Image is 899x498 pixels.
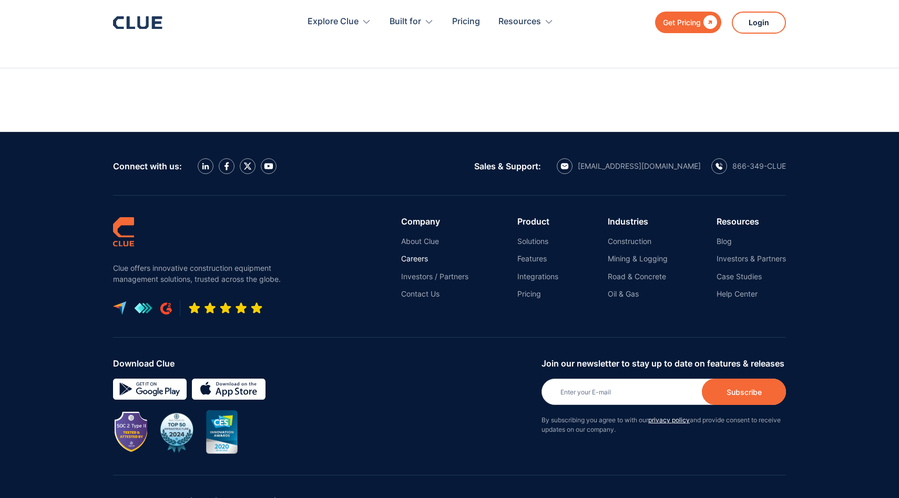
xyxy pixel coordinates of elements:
[160,302,172,315] img: G2 review platform icon
[113,217,134,247] img: clue logo simple
[717,289,786,299] a: Help Center
[542,359,786,368] div: Join our newsletter to stay up to date on features & releases
[517,272,558,281] a: Integrations
[517,289,558,299] a: Pricing
[517,254,558,263] a: Features
[224,162,229,170] img: facebook icon
[732,12,786,34] a: Login
[155,411,198,454] img: BuiltWorlds Top 50 Infrastructure 2024 award badge with
[308,5,371,38] div: Explore Clue
[390,5,421,38] div: Built for
[202,163,209,170] img: LinkedIn icon
[188,302,263,314] img: Five-star rating icon
[717,217,786,226] div: Resources
[452,5,480,38] a: Pricing
[401,217,468,226] div: Company
[401,272,468,281] a: Investors / Partners
[498,5,554,38] div: Resources
[113,262,287,284] p: Clue offers innovative construction equipment management solutions, trusted across the globe.
[717,237,786,246] a: Blog
[701,16,717,29] div: 
[608,254,668,263] a: Mining & Logging
[717,254,786,263] a: Investors & Partners
[113,379,187,400] img: Google simple icon
[390,5,434,38] div: Built for
[243,162,252,170] img: X icon twitter
[517,237,558,246] a: Solutions
[542,415,786,434] p: By subscribing you agree to with our and provide consent to receive updates on our company.
[113,301,126,315] img: capterra logo icon
[517,217,558,226] div: Product
[474,161,541,171] div: Sales & Support:
[608,217,668,226] div: Industries
[655,12,721,33] a: Get Pricing
[648,416,690,424] a: privacy policy
[401,254,468,263] a: Careers
[113,359,534,368] div: Download Clue
[608,237,668,246] a: Construction
[401,237,468,246] a: About Clue
[702,379,786,405] input: Subscribe
[732,161,786,171] div: 866-349-CLUE
[308,5,359,38] div: Explore Clue
[113,161,182,171] div: Connect with us:
[716,162,723,170] img: calling icon
[560,163,569,169] img: email icon
[192,379,265,400] img: download on the App store
[264,163,273,169] img: YouTube Icon
[608,289,668,299] a: Oil & Gas
[663,16,701,29] div: Get Pricing
[711,158,786,174] a: calling icon866-349-CLUE
[717,272,786,281] a: Case Studies
[710,351,899,498] iframe: Chat Widget
[401,289,468,299] a: Contact Us
[134,302,152,314] img: get app logo
[608,272,668,281] a: Road & Concrete
[498,5,541,38] div: Resources
[206,410,238,454] img: CES innovation award 2020 image
[116,413,147,452] img: Image showing SOC 2 TYPE II badge for CLUE
[578,161,701,171] div: [EMAIL_ADDRESS][DOMAIN_NAME]
[542,379,786,405] input: Enter your E-mail
[542,359,786,445] form: Newsletter
[557,158,701,174] a: email icon[EMAIL_ADDRESS][DOMAIN_NAME]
